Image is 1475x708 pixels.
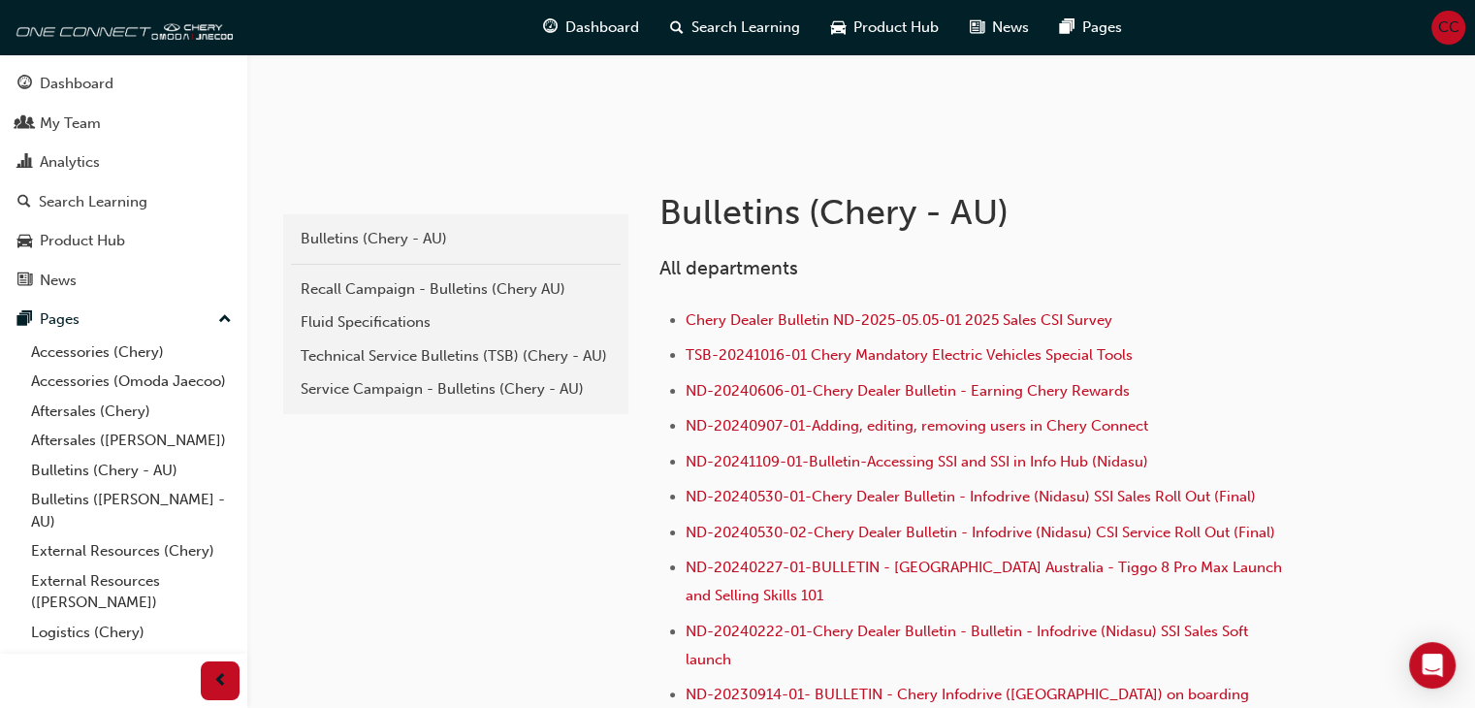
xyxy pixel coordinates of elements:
[655,8,816,48] a: search-iconSearch Learning
[8,223,240,259] a: Product Hub
[291,372,621,406] a: Service Campaign - Bulletins (Chery - AU)
[291,339,621,373] a: Technical Service Bulletins (TSB) (Chery - AU)
[565,16,639,39] span: Dashboard
[831,16,846,40] span: car-icon
[17,154,32,172] span: chart-icon
[40,151,100,174] div: Analytics
[23,485,240,536] a: Bulletins ([PERSON_NAME] - AU)
[659,191,1296,234] h1: Bulletins (Chery - AU)
[40,230,125,252] div: Product Hub
[686,488,1256,505] a: ND-20240530-01-Chery Dealer Bulletin - Infodrive (Nidasu) SSI Sales Roll Out (Final)
[23,618,240,648] a: Logistics (Chery)
[1438,16,1459,39] span: CC
[686,417,1148,434] a: ND-20240907-01-Adding, editing, removing users in Chery Connect
[691,16,800,39] span: Search Learning
[291,222,621,256] a: Bulletins (Chery - AU)
[8,302,240,338] button: Pages
[8,145,240,180] a: Analytics
[8,62,240,302] button: DashboardMy TeamAnalyticsSearch LearningProduct HubNews
[23,536,240,566] a: External Resources (Chery)
[992,16,1029,39] span: News
[1431,11,1465,45] button: CC
[301,311,611,334] div: Fluid Specifications
[686,559,1286,604] a: ND-20240227-01-BULLETIN - [GEOGRAPHIC_DATA] Australia - Tiggo 8 Pro Max Launch and Selling Skills...
[17,273,32,290] span: news-icon
[8,263,240,299] a: News
[543,16,558,40] span: guage-icon
[686,623,1252,668] a: ND-20240222-01-Chery Dealer Bulletin - Bulletin - Infodrive (Nidasu) SSI Sales Soft launch
[23,338,240,368] a: Accessories (Chery)
[686,382,1130,400] a: ND-20240606-01-Chery Dealer Bulletin - Earning Chery Rewards
[218,307,232,333] span: up-icon
[301,378,611,401] div: Service Campaign - Bulletins (Chery - AU)
[40,113,101,135] div: My Team
[291,306,621,339] a: Fluid Specifications
[40,270,77,292] div: News
[8,66,240,102] a: Dashboard
[301,228,611,250] div: Bulletins (Chery - AU)
[954,8,1044,48] a: news-iconNews
[17,311,32,329] span: pages-icon
[23,456,240,486] a: Bulletins (Chery - AU)
[40,308,80,331] div: Pages
[686,311,1112,329] a: Chery Dealer Bulletin ND-2025-05.05-01 2025 Sales CSI Survey
[39,191,147,213] div: Search Learning
[659,257,798,279] span: All departments
[8,184,240,220] a: Search Learning
[17,76,32,93] span: guage-icon
[23,397,240,427] a: Aftersales (Chery)
[1082,16,1122,39] span: Pages
[686,686,1249,703] a: ND-20230914-01- BULLETIN - Chery Infodrive ([GEOGRAPHIC_DATA]) on boarding
[301,278,611,301] div: Recall Campaign - Bulletins (Chery AU)
[213,669,228,693] span: prev-icon
[8,106,240,142] a: My Team
[23,426,240,456] a: Aftersales ([PERSON_NAME])
[853,16,939,39] span: Product Hub
[686,524,1275,541] a: ND-20240530-02-Chery Dealer Bulletin - Infodrive (Nidasu) CSI Service Roll Out (Final)
[816,8,954,48] a: car-iconProduct Hub
[1044,8,1138,48] a: pages-iconPages
[17,233,32,250] span: car-icon
[686,346,1133,364] a: TSB-20241016-01 Chery Mandatory Electric Vehicles Special Tools
[301,345,611,368] div: Technical Service Bulletins (TSB) (Chery - AU)
[23,367,240,397] a: Accessories (Omoda Jaecoo)
[528,8,655,48] a: guage-iconDashboard
[23,647,240,677] a: Marketing (Chery)
[1060,16,1074,40] span: pages-icon
[40,73,113,95] div: Dashboard
[10,8,233,47] img: oneconnect
[23,566,240,618] a: External Resources ([PERSON_NAME])
[17,194,31,211] span: search-icon
[17,115,32,133] span: people-icon
[970,16,984,40] span: news-icon
[686,453,1148,470] a: ND-20241109-01-Bulletin-Accessing SSI and SSI in Info Hub (Nidasu)
[670,16,684,40] span: search-icon
[291,273,621,306] a: Recall Campaign - Bulletins (Chery AU)
[1409,642,1456,689] div: Open Intercom Messenger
